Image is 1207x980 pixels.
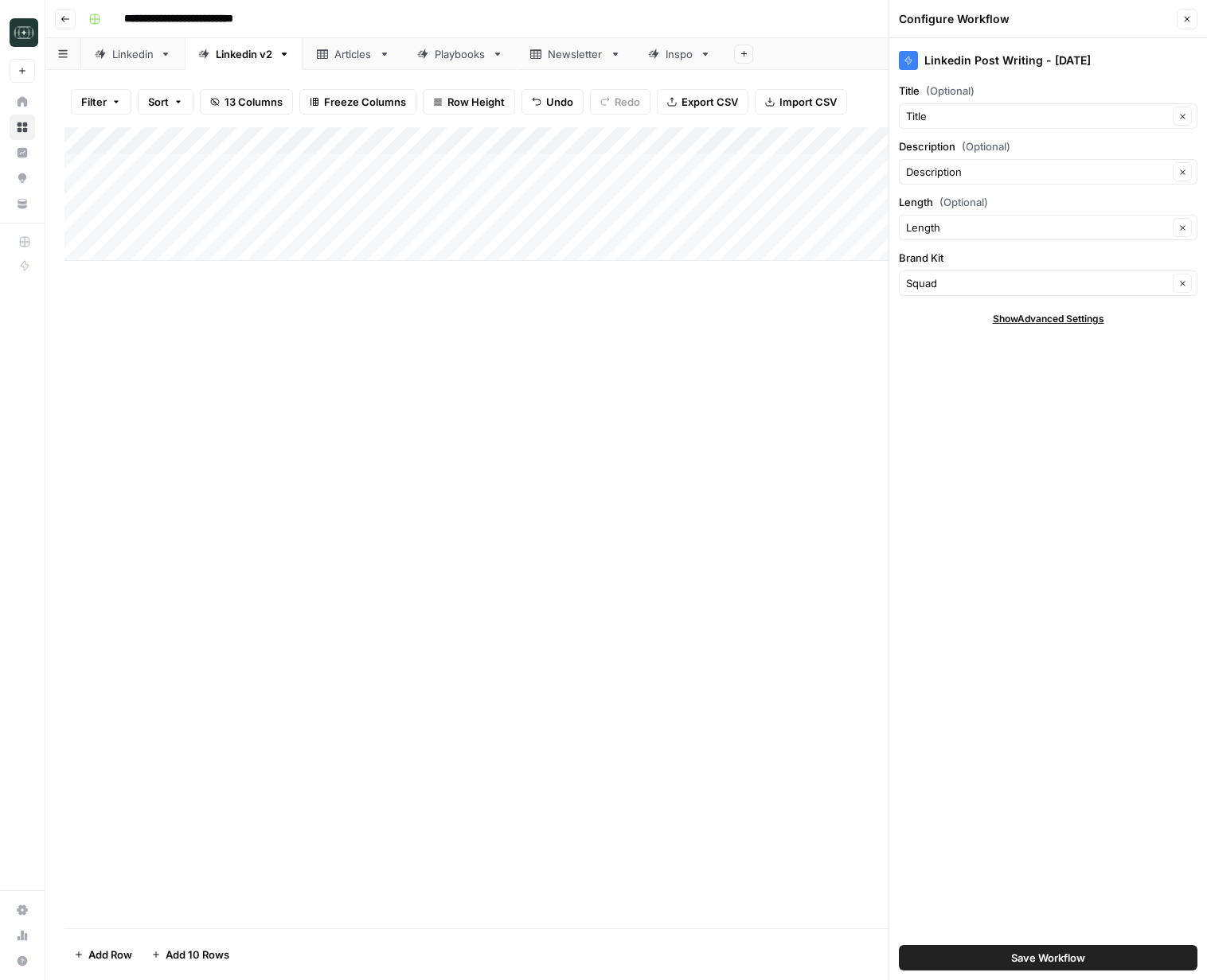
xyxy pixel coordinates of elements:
[88,947,132,962] span: Add Row
[755,89,847,115] button: Import CSV
[447,94,505,110] span: Row Height
[657,89,748,115] button: Export CSV
[10,115,35,140] a: Browse
[10,948,35,974] button: Help + Support
[10,897,35,923] a: Settings
[899,51,1197,70] div: Linkedin Post Writing - [DATE]
[10,13,35,52] button: Workspace: Catalyst
[906,220,1168,235] input: Length
[200,89,293,115] button: 13 Columns
[517,38,635,70] a: Newsletter
[334,46,373,62] div: Articles
[81,38,185,70] a: Linkedin
[10,191,35,216] a: Your Data
[899,138,1197,154] label: Description
[10,923,35,948] a: Usage
[899,945,1197,970] button: Save Workflow
[10,165,35,191] a: Opportunities
[299,89,416,115] button: Freeze Columns
[148,94,169,110] span: Sort
[138,89,193,115] button: Sort
[225,94,283,110] span: 13 Columns
[435,46,486,62] div: Playbooks
[779,94,837,110] span: Import CSV
[899,83,1197,99] label: Title
[423,89,515,115] button: Row Height
[10,140,35,165] a: Insights
[1011,950,1085,966] span: Save Workflow
[142,942,239,967] button: Add 10 Rows
[10,89,35,115] a: Home
[906,108,1168,124] input: Title
[899,250,1197,266] label: Brand Kit
[185,38,303,70] a: Linkedin v2
[81,94,107,110] span: Filter
[10,18,38,47] img: Catalyst Logo
[635,38,725,70] a: Inspo
[548,46,603,62] div: Newsletter
[899,194,1197,210] label: Length
[404,38,517,70] a: Playbooks
[962,138,1010,154] span: (Optional)
[939,194,988,210] span: (Optional)
[590,89,650,115] button: Redo
[521,89,584,115] button: Undo
[906,164,1168,180] input: Description
[303,38,404,70] a: Articles
[615,94,640,110] span: Redo
[666,46,693,62] div: Inspo
[64,942,142,967] button: Add Row
[682,94,738,110] span: Export CSV
[926,83,975,99] span: (Optional)
[216,46,272,62] div: Linkedin v2
[71,89,131,115] button: Filter
[546,94,573,110] span: Undo
[166,947,229,962] span: Add 10 Rows
[906,275,1168,291] input: Squad
[112,46,154,62] div: Linkedin
[993,312,1104,326] span: Show Advanced Settings
[324,94,406,110] span: Freeze Columns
